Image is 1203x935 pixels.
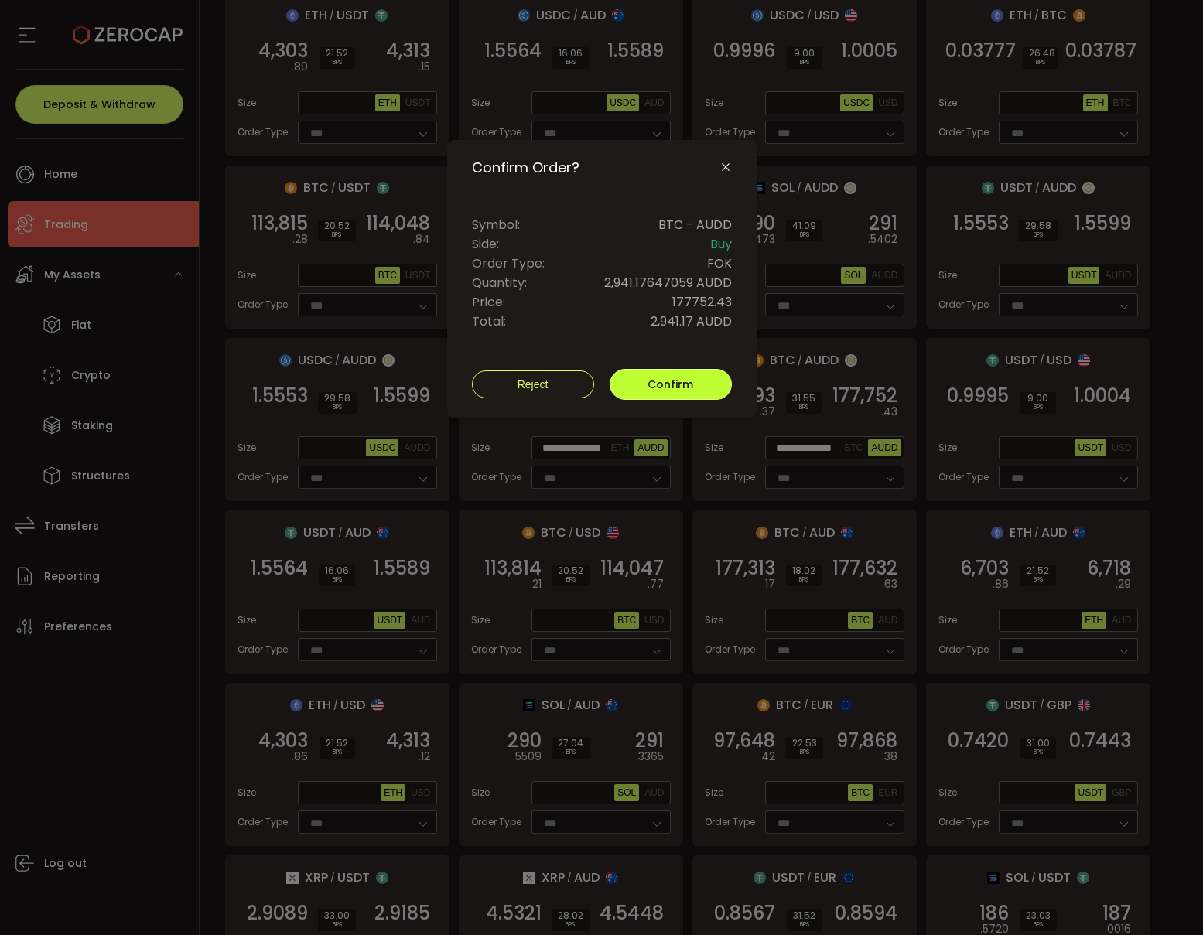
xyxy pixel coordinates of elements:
[1019,768,1203,935] iframe: Chat Widget
[472,234,499,254] span: Side:
[472,292,505,312] span: Price:
[707,254,732,273] span: FOK
[648,377,693,392] span: Confirm
[710,234,732,254] span: Buy
[518,378,549,391] span: Reject
[472,159,579,177] span: Confirm Order?
[651,312,732,331] span: 2,941.17 AUDD
[472,215,520,234] span: Symbol:
[472,254,545,273] span: Order Type:
[447,140,757,418] div: Confirm Order?
[658,215,732,234] span: BTC - AUDD
[472,370,594,398] button: Reject
[610,369,732,400] button: Confirm
[719,161,732,175] button: Close
[472,312,506,331] span: Total:
[472,273,527,292] span: Quantity:
[604,273,732,292] span: 2,941.17647059 AUDD
[672,292,732,312] span: 177752.43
